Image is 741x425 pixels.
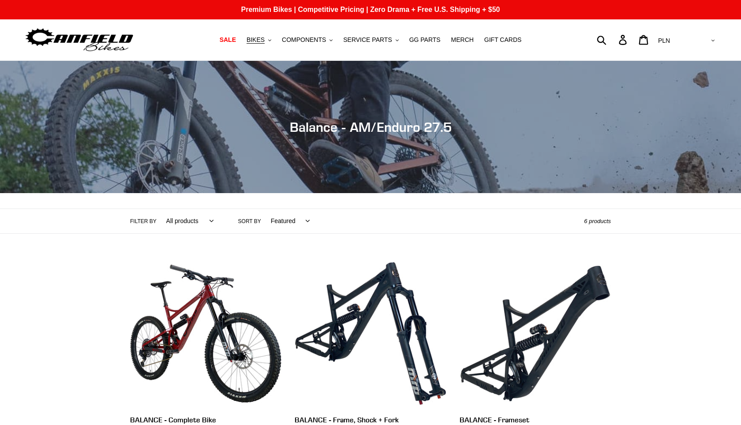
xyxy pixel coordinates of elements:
[238,217,261,225] label: Sort by
[215,34,240,46] a: SALE
[484,36,522,44] span: GIFT CARDS
[130,217,157,225] label: Filter by
[409,36,441,44] span: GG PARTS
[290,119,452,135] span: Balance - AM/Enduro 27.5
[405,34,445,46] a: GG PARTS
[242,34,276,46] button: BIKES
[220,36,236,44] span: SALE
[584,218,611,224] span: 6 products
[247,36,265,44] span: BIKES
[282,36,326,44] span: COMPONENTS
[277,34,337,46] button: COMPONENTS
[24,26,135,54] img: Canfield Bikes
[447,34,478,46] a: MERCH
[602,30,624,49] input: Search
[343,36,392,44] span: SERVICE PARTS
[480,34,526,46] a: GIFT CARDS
[451,36,474,44] span: MERCH
[339,34,403,46] button: SERVICE PARTS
